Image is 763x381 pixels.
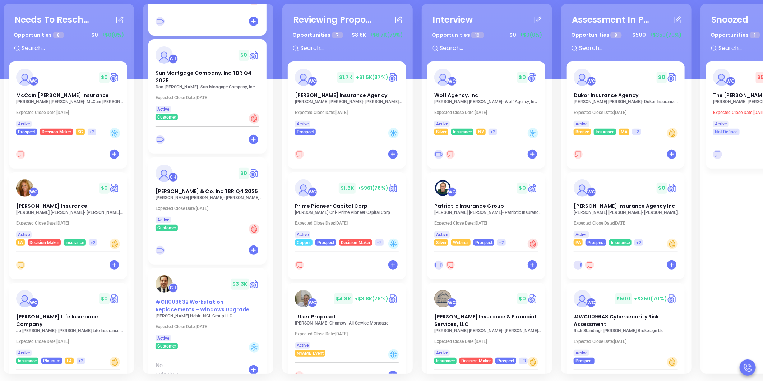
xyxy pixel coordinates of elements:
[156,46,173,64] img: Sun Mortgage Company, Inc TBR Q4 2025
[295,110,403,115] p: Expected Close Date: [DATE]
[575,357,593,365] span: Prospect
[350,29,368,41] span: $ 8.6K
[388,293,399,304] a: Quote
[447,298,457,307] div: Walter Contreras
[436,239,447,247] span: Silver
[9,61,127,135] a: profileWalter Contreras$0Circle dollarMcCain [PERSON_NAME] Insurance[PERSON_NAME] [PERSON_NAME]- ...
[110,183,120,193] img: Quote
[571,28,622,42] p: Opportunities
[295,321,403,326] p: Andy Chamow - All Service Mortgage
[99,183,110,194] span: $ 0
[667,72,678,83] a: Quote
[16,110,124,115] p: Expected Close Date: [DATE]
[300,43,407,53] input: Search...
[288,283,406,357] a: profileWalter Contreras$4.8K+$3.8K(78%)Circle dollar1 User Proposal[PERSON_NAME] Chamow- All Serv...
[249,50,259,60] a: Quote
[9,61,129,172] div: profileWalter Contreras$0Circle dollarMcCain [PERSON_NAME] Insurance[PERSON_NAME] [PERSON_NAME]- ...
[9,283,127,364] a: profileWalter Contreras$0Circle dollar[PERSON_NAME] Life Insurance CompanyJo [PERSON_NAME]- [PERS...
[308,298,317,307] div: Walter Contreras
[453,128,472,136] span: Insurance
[434,99,542,104] p: Connie Caputo - Wolf Agency, Inc
[634,128,639,136] span: +2
[439,43,547,53] input: Search...
[447,187,457,197] div: Walter Contreras
[427,172,545,246] a: profileWalter Contreras$0Circle dollarPatriotic Insurance Group[PERSON_NAME] [PERSON_NAME]- Patri...
[156,361,187,378] span: No activities
[308,77,317,86] div: Walter Contreras
[636,239,641,247] span: +2
[156,275,173,293] img: #CH009632 Workstation Replacements – Windows Upgrade
[567,61,686,172] div: profileWalter Contreras$0Circle dollarDukor Insurance Agency[PERSON_NAME] [PERSON_NAME]- Dukor In...
[713,69,730,86] img: The Willis E. Kilborne Agency Inc.
[18,357,37,365] span: Insurance
[157,113,176,121] span: Customer
[16,221,124,226] p: Expected Close Date: [DATE]
[377,239,382,247] span: +2
[334,293,353,304] span: $ 4.8K
[9,172,129,283] div: profileWalter Contreras$0Circle dollar[PERSON_NAME] Insurance[PERSON_NAME] [PERSON_NAME]- [PERSON...
[78,357,83,365] span: +2
[18,120,30,128] span: Active
[432,28,484,42] p: Opportunities
[288,172,407,283] div: profileWalter Contreras$1.3K+$961(76%)Circle dollarPrime Pioneer Capital Corp[PERSON_NAME] Chi- P...
[14,13,93,26] div: Needs To Reschedule
[110,293,120,304] a: Quote
[528,72,538,83] a: Quote
[528,128,538,138] div: Cold
[292,28,343,42] p: Opportunities
[148,39,267,120] a: profileCarla Humber$0Circle dollarSun Mortgage Company, Inc TBR Q4 2025Don [PERSON_NAME]- Sun Mor...
[575,349,587,357] span: Active
[434,210,542,215] p: Rob Bowen - Patriotic Insurance Group
[667,293,678,304] img: Quote
[447,77,457,86] div: Walter Contreras
[567,172,686,283] div: profileWalter Contreras$0Circle dollar[PERSON_NAME] Insurance Agency Inc[PERSON_NAME] [PERSON_NAM...
[517,183,528,194] span: $ 0
[434,313,536,328] span: L M Insurance & Financial Services, LLC
[89,29,100,41] span: $ 0
[42,128,71,136] span: Decision Maker
[110,128,120,138] div: Cold
[157,216,169,224] span: Active
[249,279,259,289] a: Quote
[478,128,484,136] span: NY
[575,128,589,136] span: Bronze
[528,183,538,193] img: Quote
[574,110,681,115] p: Expected Close Date: [DATE]
[667,357,678,367] div: Warm
[308,187,317,197] div: Walter Contreras
[295,202,368,210] span: Prime Pioneer Capital Corp
[574,339,681,344] p: Expected Close Date: [DATE]
[434,69,452,86] img: Wolf Agency, Inc
[572,13,651,26] div: Assessment In Progress
[168,173,178,182] div: Carla Humber
[574,69,591,86] img: Dukor Insurance Agency
[156,84,263,89] p: Don Rizzo - Sun Mortgage Company, Inc.
[528,293,538,304] a: Quote
[388,183,399,193] img: Quote
[65,239,84,247] span: Insurance
[434,92,478,99] span: Wolf Agency, Inc
[574,210,681,215] p: Steve Straub - Straub Insurance Agency Inc
[355,295,388,302] span: +$3.8K (78%)
[288,172,406,246] a: profileWalter Contreras$1.3K+$961(76%)Circle dollarPrime Pioneer Capital Corp[PERSON_NAME] Chi- P...
[574,99,681,104] p: Abraham Sillah - Dukor Insurance Agency
[567,172,685,246] a: profileWalter Contreras$0Circle dollar[PERSON_NAME] Insurance Agency Inc[PERSON_NAME] [PERSON_NAM...
[29,187,38,197] div: Walter Contreras
[295,221,403,226] p: Expected Close Date: [DATE]
[295,210,403,215] p: Owen Chi - Prime Pioneer Capital Corp
[388,128,399,138] div: Cold
[339,183,356,194] span: $ 1.3K
[337,72,354,83] span: $ 1.7K
[16,290,33,307] img: Kilpatrick Life Insurance Company
[715,120,727,128] span: Active
[610,32,621,38] span: 8
[16,179,33,197] img: Reed Insurance
[156,206,263,211] p: Expected Close Date: [DATE]
[29,298,38,307] div: Walter Contreras
[427,61,547,172] div: profileWalter Contreras$0Circle dollarWolf Agency, Inc[PERSON_NAME] [PERSON_NAME]- Wolf Agency, I...
[436,128,447,136] span: Silver
[434,221,542,226] p: Expected Close Date: [DATE]
[18,239,23,247] span: LA
[434,339,542,344] p: Expected Close Date: [DATE]
[567,61,685,135] a: profileWalter Contreras$0Circle dollarDukor Insurance Agency[PERSON_NAME] [PERSON_NAME]- Dukor In...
